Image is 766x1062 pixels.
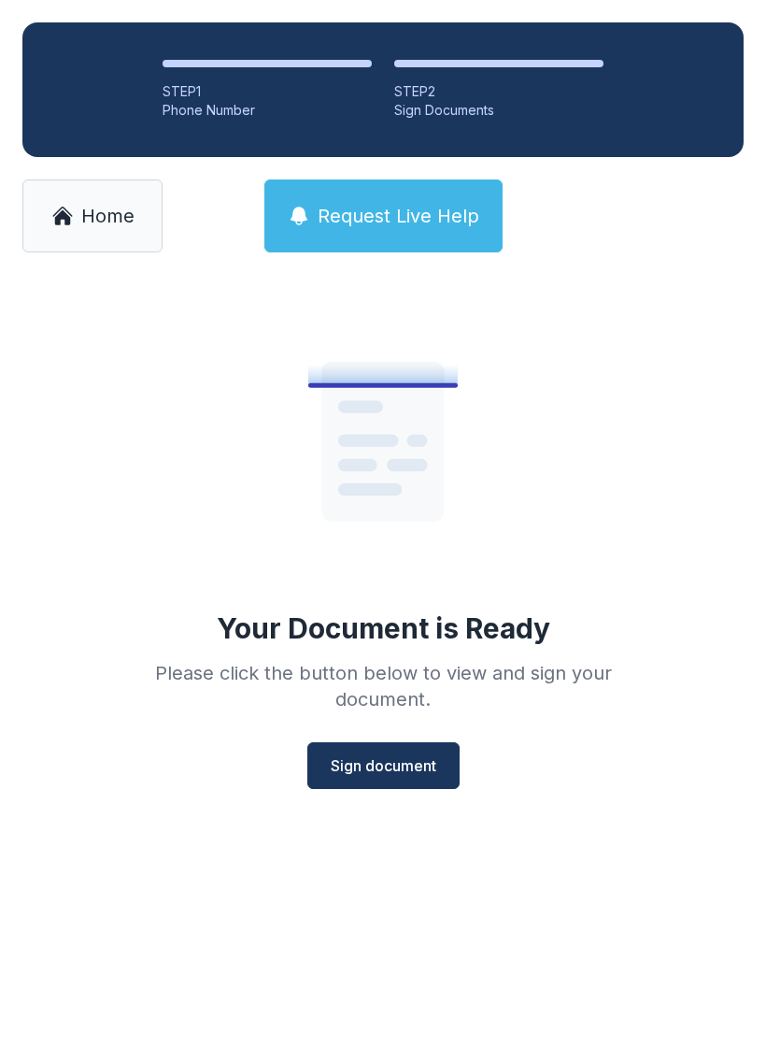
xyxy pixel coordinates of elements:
div: STEP 2 [394,82,603,101]
span: Sign document [331,754,436,777]
div: STEP 1 [163,82,372,101]
div: Your Document is Ready [217,611,550,645]
div: Phone Number [163,101,372,120]
span: Request Live Help [318,203,479,229]
div: Please click the button below to view and sign your document. [114,660,652,712]
div: Sign Documents [394,101,603,120]
span: Home [81,203,135,229]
